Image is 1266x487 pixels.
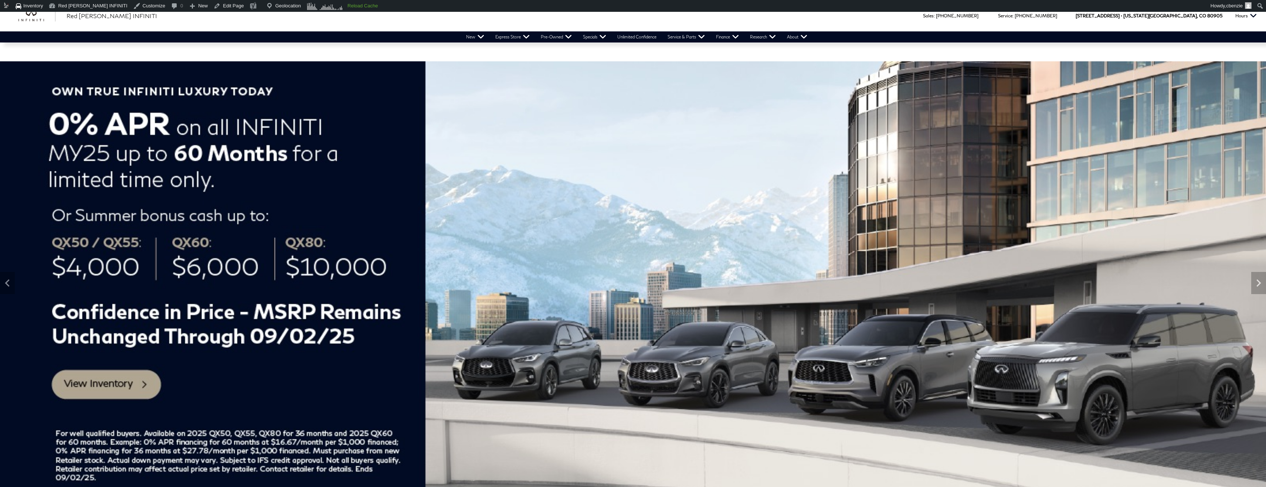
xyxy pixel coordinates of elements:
a: Finance [710,31,744,42]
a: Unlimited Confidence [612,31,662,42]
a: New [461,31,490,42]
a: infiniti [18,10,55,22]
a: Express Store [490,31,535,42]
a: Red [PERSON_NAME] INFINITI [67,11,157,20]
a: Pre-Owned [535,31,577,42]
span: Red [PERSON_NAME] INFINITI [67,12,157,19]
img: INFINITI [18,10,55,22]
a: Research [744,31,781,42]
div: Next [1251,272,1266,294]
a: Service & Parts [662,31,710,42]
a: Specials [577,31,612,42]
nav: Main Navigation [461,31,813,42]
a: About [781,31,813,42]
